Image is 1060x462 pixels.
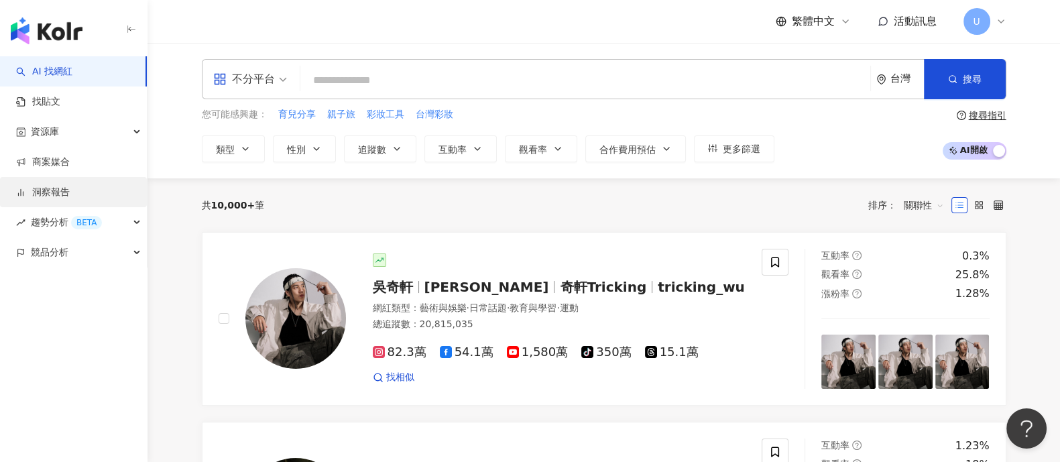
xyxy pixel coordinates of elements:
a: 洞察報告 [16,186,70,199]
span: 觀看率 [821,269,849,280]
span: [PERSON_NAME] [424,279,549,295]
span: question-circle [852,289,862,298]
span: 互動率 [821,440,849,451]
div: 1.28% [955,286,990,301]
span: environment [876,74,886,84]
span: 活動訊息 [894,15,937,27]
a: 找貼文 [16,95,60,109]
span: 彩妝工具 [367,108,404,121]
img: post-image [935,335,990,389]
span: 趨勢分析 [31,207,102,237]
button: 互動率 [424,135,497,162]
button: 彩妝工具 [366,107,405,122]
span: 互動率 [438,144,467,155]
div: 25.8% [955,268,990,282]
a: KOL Avatar吳奇軒[PERSON_NAME]奇軒Trickingtricking_wu網紅類型：藝術與娛樂·日常話題·教育與學習·運動總追蹤數：20,815,03582.3萬54.1萬1... [202,232,1006,406]
button: 合作費用預估 [585,135,686,162]
div: 台灣 [890,73,924,84]
span: 54.1萬 [440,345,493,359]
span: 日常話題 [469,302,507,313]
span: 1,580萬 [507,345,569,359]
span: 合作費用預估 [599,144,656,155]
div: 共 筆 [202,200,265,211]
span: 吳奇軒 [373,279,413,295]
a: 商案媒合 [16,156,70,169]
span: 您可能感興趣： [202,108,268,121]
span: 藝術與娛樂 [420,302,467,313]
button: 性別 [273,135,336,162]
span: 追蹤數 [358,144,386,155]
span: · [556,302,559,313]
button: 台灣彩妝 [415,107,454,122]
button: 追蹤數 [344,135,416,162]
span: 奇軒Tricking [560,279,646,295]
a: 找相似 [373,371,414,384]
button: 觀看率 [505,135,577,162]
span: 教育與學習 [510,302,556,313]
span: 搜尋 [963,74,982,84]
span: U [973,14,980,29]
span: question-circle [957,111,966,120]
div: 網紅類型 ： [373,302,746,315]
div: 總追蹤數 ： 20,815,035 [373,318,746,331]
span: 15.1萬 [645,345,699,359]
span: question-circle [852,441,862,450]
span: tricking_wu [658,279,745,295]
span: 互動率 [821,250,849,261]
span: 運動 [560,302,579,313]
div: 不分平台 [213,68,275,90]
span: 性別 [287,144,306,155]
span: question-circle [852,251,862,260]
button: 育兒分享 [278,107,316,122]
img: KOL Avatar [245,268,346,369]
span: 競品分析 [31,237,68,268]
span: rise [16,218,25,227]
span: 育兒分享 [278,108,316,121]
span: 繁體中文 [792,14,835,29]
iframe: Help Scout Beacon - Open [1006,408,1047,449]
span: 關聯性 [904,194,944,216]
div: 0.3% [962,249,990,264]
img: logo [11,17,82,44]
span: 找相似 [386,371,414,384]
span: 親子旅 [327,108,355,121]
span: 82.3萬 [373,345,426,359]
img: post-image [878,335,933,389]
img: post-image [821,335,876,389]
div: 1.23% [955,439,990,453]
span: 更多篩選 [723,143,760,154]
span: question-circle [852,270,862,279]
button: 類型 [202,135,265,162]
span: · [467,302,469,313]
span: 觀看率 [519,144,547,155]
span: 類型 [216,144,235,155]
button: 搜尋 [924,59,1006,99]
span: · [507,302,510,313]
span: appstore [213,72,227,86]
span: 台灣彩妝 [416,108,453,121]
div: BETA [71,216,102,229]
button: 更多篩選 [694,135,774,162]
a: searchAI 找網紅 [16,65,72,78]
span: 10,000+ [211,200,255,211]
div: 搜尋指引 [969,110,1006,121]
span: 350萬 [581,345,631,359]
button: 親子旅 [327,107,356,122]
div: 排序： [868,194,951,216]
span: 資源庫 [31,117,59,147]
span: 漲粉率 [821,288,849,299]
